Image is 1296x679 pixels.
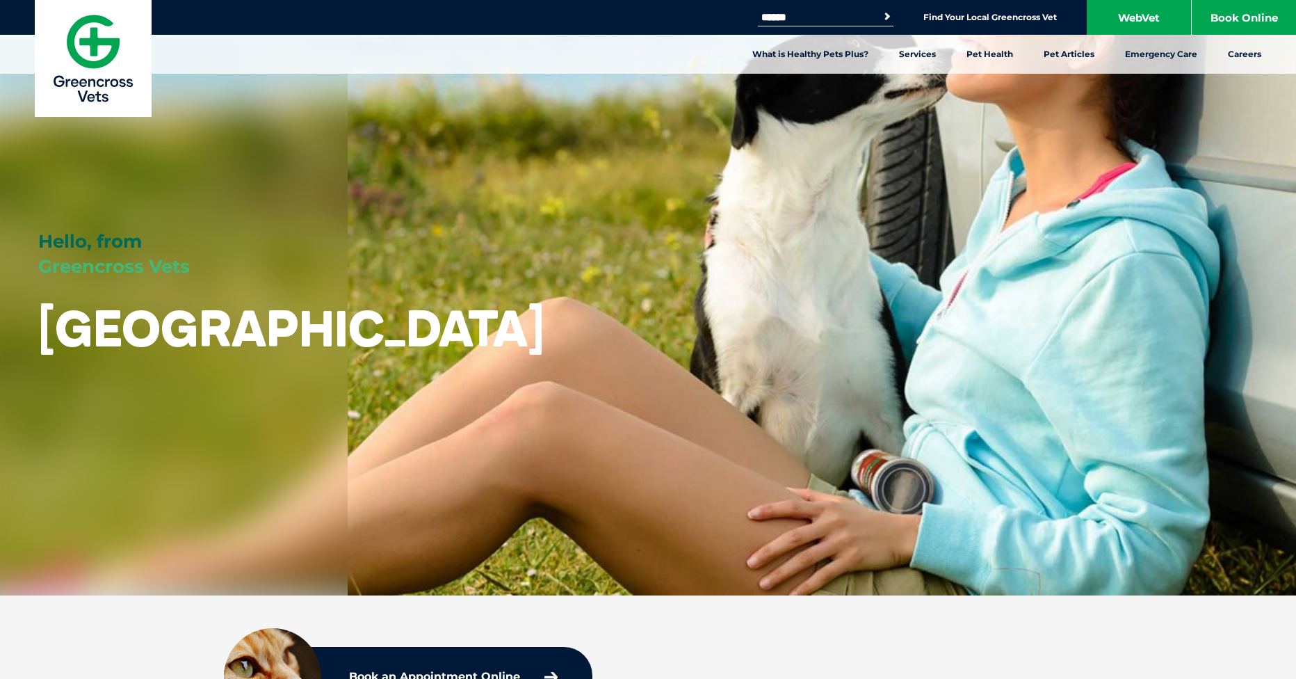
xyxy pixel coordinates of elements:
a: What is Healthy Pets Plus? [737,35,884,74]
span: Greencross Vets [38,255,190,278]
a: Emergency Care [1110,35,1213,74]
a: Careers [1213,35,1277,74]
a: Services [884,35,951,74]
a: Pet Articles [1028,35,1110,74]
span: Hello, from [38,230,142,253]
a: Pet Health [951,35,1028,74]
button: Search [880,10,894,24]
h1: [GEOGRAPHIC_DATA] [38,301,544,356]
a: Find Your Local Greencross Vet [923,12,1057,23]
